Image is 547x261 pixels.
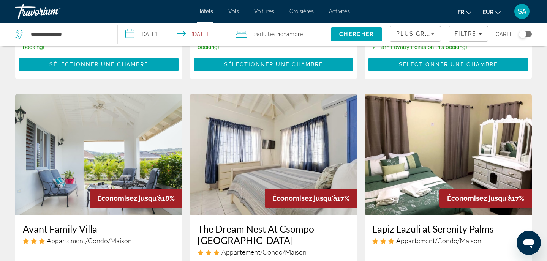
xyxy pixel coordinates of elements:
[517,231,541,255] iframe: Bouton de lancement de la fenêtre de messagerie
[194,60,353,68] a: Sélectionner une chambre
[23,236,175,245] div: 3 star Apartment
[513,31,532,38] button: Toggle map
[257,31,275,37] span: Adultes
[368,60,528,68] a: Sélectionner une chambre
[372,223,524,234] a: Lapiz Lazuli at Serenity Palms
[396,29,435,38] mat-select: Sort by
[118,23,228,46] button: Select check in and out date
[221,248,307,256] span: Appartement/Condo/Maison
[90,189,182,208] div: 18%
[447,194,512,202] span: Économisez jusqu'à
[19,58,179,71] button: Sélectionner une chambre
[198,248,349,256] div: 3 star Apartment
[439,189,532,208] div: 17%
[19,60,179,68] a: Sélectionner une chambre
[458,9,464,15] span: fr
[47,236,132,245] span: Appartement/Condo/Maison
[449,26,488,42] button: Filters
[496,29,513,39] span: Carte
[372,236,524,245] div: 3 star Apartment
[190,94,357,215] img: The Dream Nest At Csompo Silver Manor
[289,8,314,14] a: Croisières
[365,94,532,215] img: Lapiz Lazuli at Serenity Palms
[518,8,526,15] span: SA
[254,29,275,39] span: 2
[15,2,91,21] a: Travorium
[331,27,382,41] button: Search
[194,58,353,71] button: Sélectionner une chambre
[483,6,501,17] button: Change currency
[399,61,498,68] span: Sélectionner une chambre
[396,31,487,37] span: Plus grandes économies
[272,194,337,202] span: Économisez jusqu'à
[483,9,493,15] span: EUR
[265,189,357,208] div: 17%
[97,194,162,202] span: Économisez jusqu'à
[23,223,175,234] a: Avant Family Villa
[30,28,106,40] input: Search hotel destination
[396,236,481,245] span: Appartement/Condo/Maison
[198,223,349,246] a: The Dream Nest At Csompo [GEOGRAPHIC_DATA]
[512,3,532,19] button: User Menu
[372,44,467,50] p: ✓ Earn Loyalty Points on this booking!
[455,31,476,37] span: Filtre
[228,8,239,14] a: Vols
[339,31,374,37] span: Chercher
[224,61,323,68] span: Sélectionner une chambre
[368,58,528,71] button: Sélectionner une chambre
[458,6,471,17] button: Change language
[15,94,182,215] img: Avant Family Villa
[49,61,148,68] span: Sélectionner une chambre
[275,29,303,39] span: , 1
[228,23,331,46] button: Travelers: 2 adults, 0 children
[254,8,274,14] a: Voitures
[280,31,303,37] span: Chambre
[329,8,350,14] a: Activités
[197,8,213,14] a: Hôtels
